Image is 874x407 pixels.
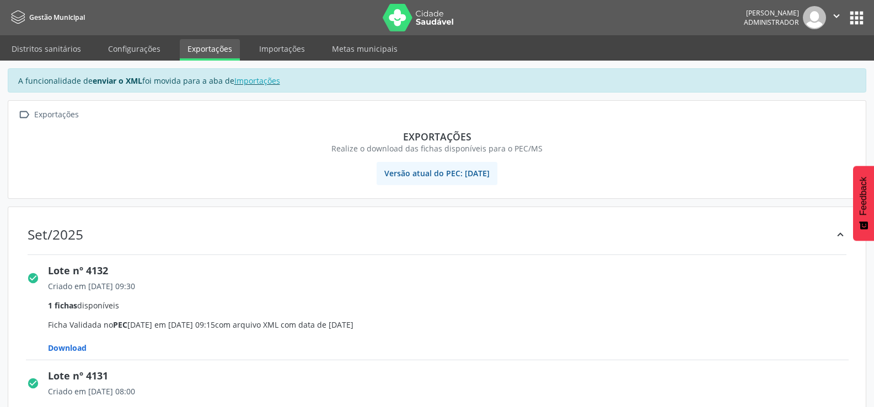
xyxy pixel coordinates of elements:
[93,75,142,86] strong: enviar o XML
[48,368,856,383] div: Lote nº 4131
[27,272,39,284] i: check_circle
[251,39,313,58] a: Importações
[847,8,866,28] button: apps
[24,131,850,143] div: Exportações
[24,143,850,154] div: Realize o download das fichas disponíveis para o PEC/MS
[377,162,497,185] span: Versão atual do PEC: [DATE]
[744,8,799,18] div: [PERSON_NAME]
[803,6,826,29] img: img
[28,226,83,242] div: Set/2025
[834,226,846,242] div: keyboard_arrow_up
[180,39,240,61] a: Exportações
[48,300,856,311] div: disponíveis
[48,263,856,278] div: Lote nº 4132
[27,377,39,389] i: check_circle
[834,229,846,241] i: keyboard_arrow_up
[32,107,81,123] div: Exportações
[744,18,799,27] span: Administrador
[48,300,77,311] span: 1 fichas
[29,13,85,22] span: Gestão Municipal
[853,166,874,241] button: Feedback - Mostrar pesquisa
[8,8,85,26] a: Gestão Municipal
[16,107,32,123] i: 
[48,280,856,292] div: Criado em [DATE] 09:30
[48,386,856,397] div: Criado em [DATE] 08:00
[113,319,127,330] span: PEC
[16,107,81,123] a:  Exportações
[826,6,847,29] button: 
[234,75,280,86] a: Importações
[215,319,353,330] span: com arquivo XML com data de [DATE]
[48,343,87,353] span: Download
[859,177,868,215] span: Feedback
[4,39,89,58] a: Distritos sanitários
[830,10,843,22] i: 
[324,39,405,58] a: Metas municipais
[8,68,866,93] div: A funcionalidade de foi movida para a aba de
[100,39,168,58] a: Configurações
[48,280,856,354] span: Ficha Validada no [DATE] em [DATE] 09:15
